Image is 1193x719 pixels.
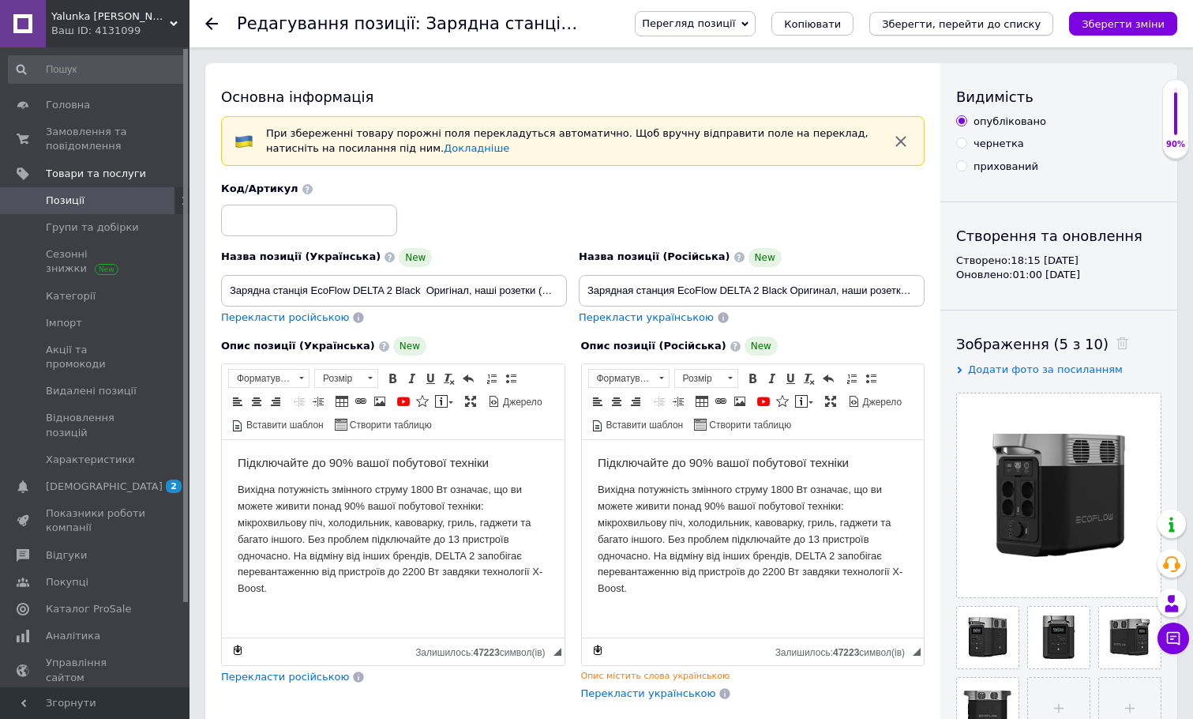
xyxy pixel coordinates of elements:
a: Видалити форматування [441,370,458,387]
a: Вставити повідомлення [433,393,456,410]
h1: Редагування позиції: Зарядна станція EcoFlow DELTA 2 Black Оригінал, наші розетки (ZMR330-EU) [237,14,1143,33]
span: Відгуки [46,548,87,563]
span: Головна [46,98,90,112]
span: Імпорт [46,316,82,330]
div: Видимість [956,87,1161,107]
span: Перекласти українською [581,687,716,699]
div: Оновлено: 01:00 [DATE] [956,268,1161,282]
span: 2 [166,480,182,493]
div: Ваш ID: 4131099 [51,24,189,38]
span: Форматування [589,370,654,387]
span: 47223 [473,647,499,658]
a: Повернути (⌘+Z) [820,370,837,387]
h3: Підключайте до 90% вашої побутової техніки [16,16,327,30]
a: По центру [608,393,625,410]
span: Замовлення та повідомлення [46,125,146,153]
span: Потягніть для зміни розмірів [553,648,561,656]
a: Вставити шаблон [229,416,326,433]
a: Зменшити відступ [651,393,668,410]
span: Опис позиції (Російська) [581,340,726,352]
a: Форматування [228,369,310,388]
div: Опис містить слова українською [581,670,925,682]
span: Характеристики [46,453,135,467]
span: Копіювати [784,18,841,30]
span: New [748,248,782,267]
a: Зображення [371,393,388,410]
a: Розмір [314,369,378,388]
button: Зберегти, перейти до списку [869,12,1053,36]
div: Зображення (5 з 10) [956,334,1161,354]
a: Додати відео з YouTube [755,393,772,410]
span: Потягніть для зміни розмірів [913,648,921,656]
button: Чат з покупцем [1157,623,1189,654]
div: 90% Якість заповнення [1162,79,1189,159]
a: Зменшити відступ [291,393,308,410]
div: опубліковано [974,115,1046,129]
img: :flag-ua: [234,132,253,151]
span: Сезонні знижки [46,247,146,276]
span: Додати фото за посиланням [968,363,1123,375]
input: Наприклад, H&M жіноча сукня зелена 38 розмір вечірня максі з блискітками [221,275,567,307]
span: Назва позиції (Українська) [221,250,381,262]
a: Вставити шаблон [589,416,686,433]
a: Вставити/видалити маркований список [502,370,520,387]
span: [DEMOGRAPHIC_DATA] [46,480,163,494]
h3: Легко збільшуйте ємність акумулятора [16,196,327,210]
a: Зображення [731,393,748,410]
a: Вставити/Редагувати посилання (⌘+L) [352,393,370,410]
span: Перекласти російською [221,671,349,683]
a: Збільшити відступ [670,393,687,410]
span: Каталог ProSale [46,602,131,616]
span: New [399,248,432,267]
span: Перегляд позиції [642,17,735,29]
span: Видалені позиції [46,384,137,398]
input: Наприклад, H&M жіноча сукня зелена 38 розмір вечірня максі з блискітками [579,275,925,307]
span: При збереженні товару порожні поля перекладуться автоматично. Щоб вручну відправити поле на перек... [266,127,868,154]
a: Таблиця [693,393,711,410]
div: Кiлькiсть символiв [775,643,913,658]
p: Вихідна потужність змінного струму 1800 Вт означає, що ви можете живити понад 90% вашої побутової... [16,42,327,157]
a: Створити таблицю [692,416,793,433]
a: Додати відео з YouTube [395,393,412,410]
a: Вставити повідомлення [793,393,816,410]
span: Опис позиції (Українська) [221,340,375,352]
a: Жирний (⌘+B) [384,370,401,387]
span: Форматування [229,370,294,387]
span: Акції та промокоди [46,343,146,371]
iframe: Редактор, F8A1AAC5-F92F-4515-A84A-A702711B1EDE [222,440,565,638]
a: Вставити/Редагувати посилання (⌘+L) [712,393,730,410]
span: Створити таблицю [347,419,432,432]
span: Код/Артикул [221,183,298,194]
span: New [393,337,426,356]
span: Відновлення позицій [46,411,146,439]
a: По правому краю [267,393,284,410]
a: Підкреслений (⌘+U) [782,370,799,387]
a: Вставити/видалити нумерований список [483,370,501,387]
div: Створено: 18:15 [DATE] [956,254,1161,268]
span: Позиції [46,194,84,208]
i: Зберегти зміни [1082,18,1165,30]
a: Таблиця [333,393,351,410]
span: Назва позиції (Російська) [579,250,730,262]
a: Вставити/видалити маркований список [862,370,880,387]
span: Створити таблицю [707,419,791,432]
div: Кiлькiсть символiв [415,643,553,658]
div: Повернутися назад [205,17,218,30]
span: Групи та добірки [46,220,139,235]
div: 90% [1163,139,1188,150]
i: Зберегти, перейти до списку [882,18,1041,30]
div: Основна інформація [221,87,925,107]
span: Вставити шаблон [604,419,684,432]
a: Зробити резервну копію зараз [229,642,246,659]
a: Створити таблицю [332,416,434,433]
span: Управління сайтом [46,656,146,684]
span: Перекласти російською [221,311,349,323]
a: Джерело [486,393,545,410]
button: Зберегти зміни [1069,12,1177,36]
span: Розмір [315,370,362,387]
div: Створення та оновлення [956,226,1161,246]
a: Максимізувати [462,393,479,410]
